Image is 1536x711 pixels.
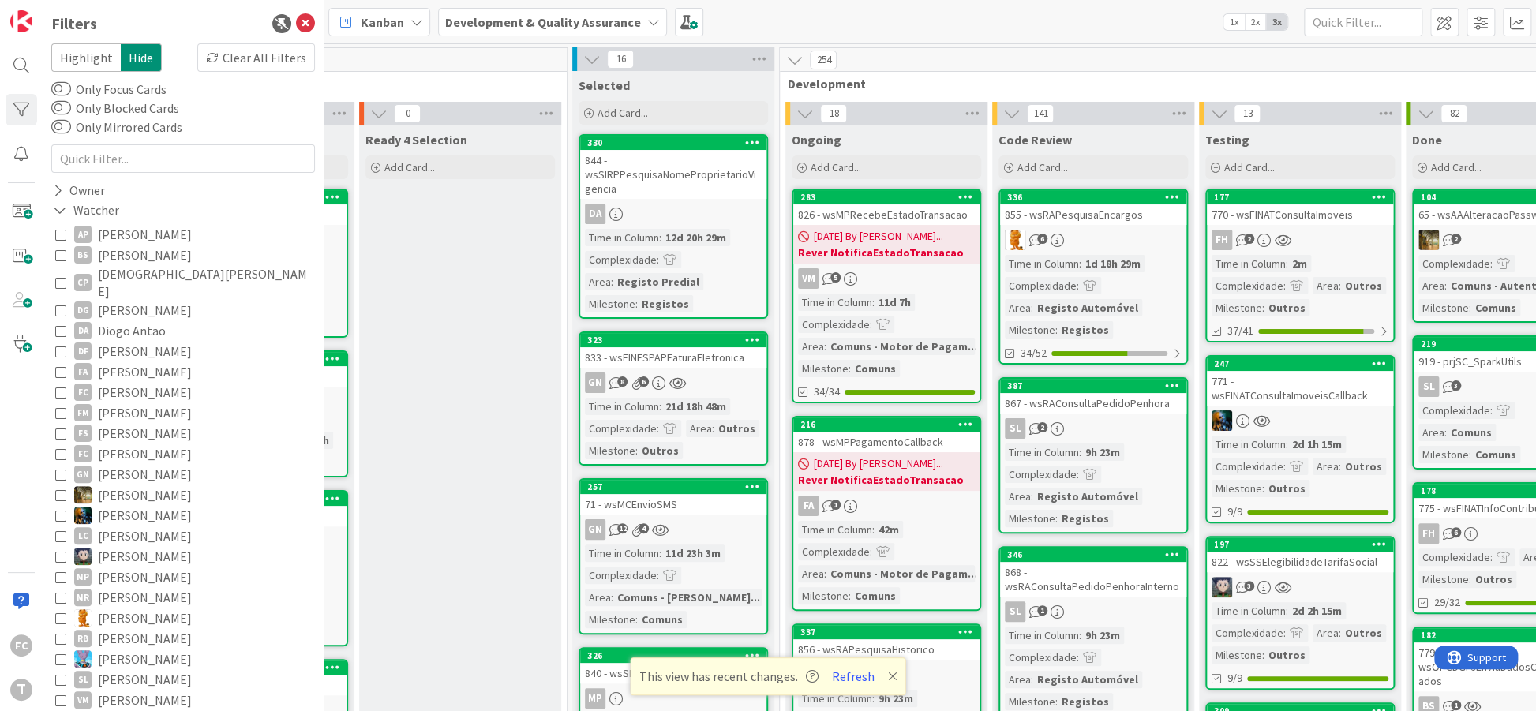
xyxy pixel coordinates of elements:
[714,420,759,437] div: Outros
[830,500,841,510] span: 1
[1418,548,1490,566] div: Complexidade
[1000,379,1186,414] div: 387867 - wsRAConsultaPedidoPenhora
[1079,255,1081,272] span: :
[51,119,71,135] button: Only Mirrored Cards
[657,420,659,437] span: :
[1212,277,1283,294] div: Complexidade
[55,485,311,505] button: JC [PERSON_NAME]
[384,160,435,174] span: Add Card...
[55,546,311,567] button: LS [PERSON_NAME]
[1451,234,1461,244] span: 2
[98,423,192,443] span: [PERSON_NAME]
[1000,190,1186,225] div: 336855 - wsRAPesquisaEncargos
[998,377,1188,533] a: 387867 - wsRAConsultaPedidoPenhoraSLTime in Column:9h 23mComplexidade:Area:Registo AutomóvelMiles...
[1212,480,1262,497] div: Milestone
[1007,549,1186,560] div: 346
[870,543,872,560] span: :
[1021,345,1047,361] span: 34/52
[851,360,900,377] div: Comuns
[74,404,92,421] div: FM
[1212,436,1286,453] div: Time in Column
[580,347,766,368] div: 833 - wsFINESPAPFaturaEletronica
[870,316,872,333] span: :
[613,273,703,290] div: Registo Predial
[579,478,768,634] a: 25771 - wsMCEnvioSMSGNTime in Column:11d 23h 3mComplexidade:Area:Comuns - [PERSON_NAME]...Milesto...
[51,99,179,118] label: Only Blocked Cards
[33,2,72,21] span: Support
[638,442,683,459] div: Outros
[74,322,92,339] div: DA
[1207,537,1393,572] div: 197822 - wsSSElegibilidadeTarifaSocial
[579,331,768,466] a: 323833 - wsFINESPAPFaturaEletronicaGNTime in Column:21d 18h 48mComplexidade:Area:OutrosMilestone:...
[686,420,712,437] div: Area
[1207,230,1393,250] div: FH
[1005,299,1031,316] div: Area
[1283,458,1286,475] span: :
[74,445,92,462] div: FC
[585,372,605,393] div: GN
[1037,234,1047,244] span: 6
[55,361,311,382] button: FA [PERSON_NAME]
[1031,488,1033,505] span: :
[1077,277,1079,294] span: :
[587,481,766,492] div: 257
[793,432,980,452] div: 878 - wsMPPagamentoCallback
[585,420,657,437] div: Complexidade
[1469,446,1471,463] span: :
[585,398,659,415] div: Time in Column
[793,190,980,204] div: 283
[585,544,659,562] div: Time in Column
[1444,424,1447,441] span: :
[55,443,311,464] button: FC [PERSON_NAME]
[1469,571,1471,588] span: :
[793,204,980,225] div: 826 - wsMPRecebeEstadoTransacao
[826,338,981,355] div: Comuns - Motor de Pagam...
[1207,190,1393,204] div: 177
[659,544,661,562] span: :
[1418,230,1439,250] img: JC
[1490,548,1493,566] span: :
[51,100,71,116] button: Only Blocked Cards
[1224,160,1275,174] span: Add Card...
[1212,255,1286,272] div: Time in Column
[1081,255,1145,272] div: 1d 18h 29m
[55,341,311,361] button: DF [PERSON_NAME]
[875,294,915,311] div: 11d 7h
[55,382,311,402] button: FC [PERSON_NAME]
[661,229,730,246] div: 12d 20h 29m
[1214,539,1393,550] div: 197
[1207,357,1393,406] div: 247771 - wsFINATConsultaImoveisCallback
[1451,380,1461,391] span: 3
[849,360,851,377] span: :
[74,507,92,524] img: JC
[639,376,649,387] span: 6
[1313,277,1339,294] div: Area
[1207,577,1393,597] div: LS
[1000,418,1186,439] div: SL
[657,567,659,584] span: :
[1262,480,1264,497] span: :
[826,565,981,582] div: Comuns - Motor de Pagam...
[98,587,192,608] span: [PERSON_NAME]
[1283,277,1286,294] span: :
[712,420,714,437] span: :
[98,341,192,361] span: [PERSON_NAME]
[1055,321,1058,339] span: :
[585,295,635,312] div: Milestone
[74,363,92,380] div: FA
[1037,422,1047,432] span: 2
[587,137,766,148] div: 330
[1313,458,1339,475] div: Area
[585,273,611,290] div: Area
[74,486,92,503] img: JC
[98,320,166,341] span: Diogo Antão
[580,333,766,368] div: 323833 - wsFINESPAPFaturaEletronica
[55,265,311,300] button: CP [DEMOGRAPHIC_DATA][PERSON_NAME]
[55,224,311,245] button: AP [PERSON_NAME]
[98,443,192,464] span: [PERSON_NAME]
[1341,458,1386,475] div: Outros
[1244,234,1254,244] span: 2
[793,417,980,432] div: 216
[587,335,766,346] div: 323
[74,226,92,243] div: AP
